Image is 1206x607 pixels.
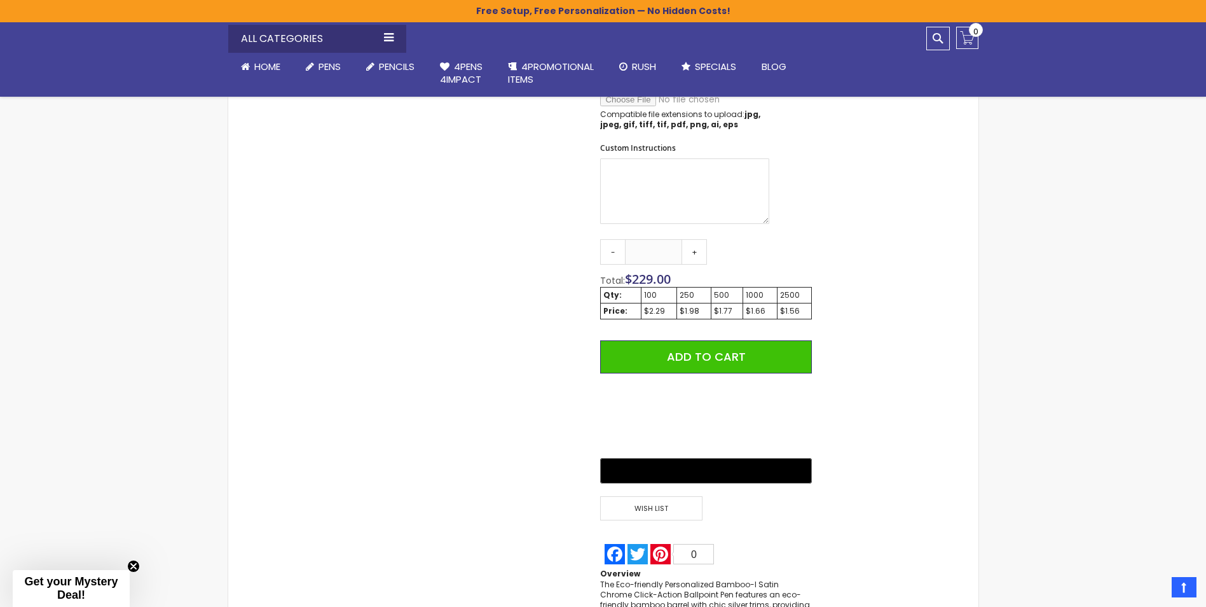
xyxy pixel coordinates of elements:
[600,340,811,373] button: Add to Cart
[600,458,811,484] button: Buy with GPay
[606,53,669,81] a: Rush
[293,53,353,81] a: Pens
[603,290,622,300] strong: Qty:
[600,383,811,449] iframe: PayPal
[632,60,656,73] span: Rush
[600,496,702,521] span: Wish List
[714,290,741,300] div: 500
[680,306,708,316] div: $1.98
[749,53,799,81] a: Blog
[603,305,627,316] strong: Price:
[603,544,626,564] a: Facebook
[649,544,715,564] a: Pinterest0
[600,239,626,265] a: -
[695,60,736,73] span: Specials
[379,60,415,73] span: Pencils
[600,109,769,130] p: Compatible file extensions to upload:
[746,290,774,300] div: 1000
[600,496,706,521] a: Wish List
[780,290,809,300] div: 2500
[228,25,406,53] div: All Categories
[973,25,978,38] span: 0
[600,143,676,153] span: Custom Instructions
[780,306,809,316] div: $1.56
[508,60,594,86] span: 4PROMOTIONAL ITEMS
[762,60,786,73] span: Blog
[632,270,671,288] span: 229.00
[956,27,978,49] a: 0
[228,53,293,81] a: Home
[600,274,625,287] span: Total:
[746,306,774,316] div: $1.66
[495,53,606,94] a: 4PROMOTIONALITEMS
[625,270,671,288] span: $
[24,575,118,601] span: Get your Mystery Deal!
[682,239,707,265] a: +
[691,549,697,560] span: 0
[254,60,280,73] span: Home
[127,560,140,573] button: Close teaser
[13,570,130,607] div: Get your Mystery Deal!Close teaser
[600,568,640,579] strong: Overview
[427,53,495,94] a: 4Pens4impact
[644,290,674,300] div: 100
[667,349,746,365] span: Add to Cart
[644,306,674,316] div: $2.29
[680,290,708,300] div: 250
[353,53,427,81] a: Pencils
[319,60,341,73] span: Pens
[714,306,741,316] div: $1.77
[626,544,649,564] a: Twitter
[600,109,760,130] strong: jpg, jpeg, gif, tiff, tif, pdf, png, ai, eps
[440,60,483,86] span: 4Pens 4impact
[669,53,749,81] a: Specials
